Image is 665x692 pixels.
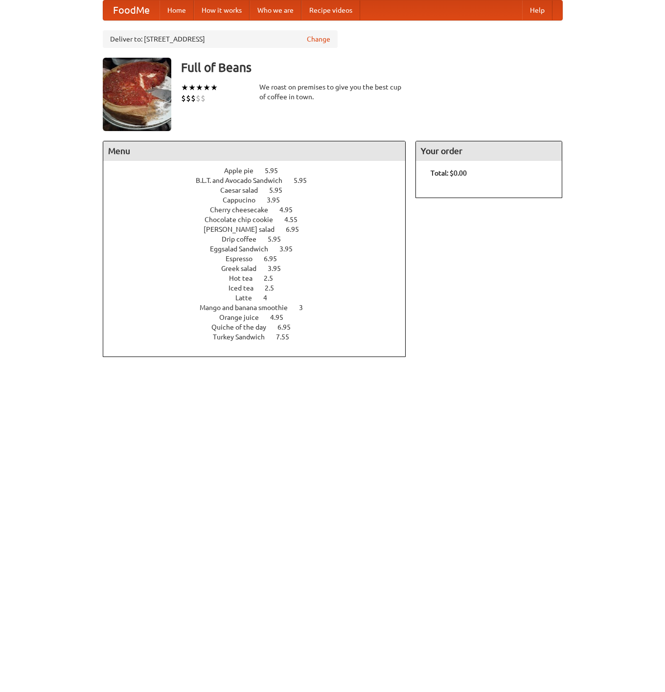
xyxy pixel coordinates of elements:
span: Eggsalad Sandwich [210,245,278,253]
span: 2.5 [265,284,284,292]
span: Drip coffee [222,235,266,243]
a: Change [307,34,330,44]
a: Apple pie 5.95 [224,167,296,175]
a: Eggsalad Sandwich 3.95 [210,245,311,253]
li: ★ [196,82,203,93]
li: $ [201,93,206,104]
span: 5.95 [294,177,317,184]
span: 4.55 [284,216,307,223]
a: Mango and banana smoothie 3 [200,304,321,312]
span: [PERSON_NAME] salad [204,225,284,233]
span: 5.95 [268,235,291,243]
li: $ [191,93,196,104]
span: Apple pie [224,167,263,175]
a: Hot tea 2.5 [229,274,291,282]
span: 5.95 [269,186,292,194]
span: Iced tea [229,284,263,292]
span: 4 [263,294,277,302]
li: ★ [188,82,196,93]
li: ★ [210,82,218,93]
span: Orange juice [219,313,269,321]
span: Latte [235,294,262,302]
span: 7.55 [276,333,299,341]
span: Greek salad [221,265,266,272]
a: How it works [194,0,250,20]
h3: Full of Beans [181,58,563,77]
h4: Your order [416,141,562,161]
a: Cherry cheesecake 4.95 [210,206,311,214]
span: B.L.T. and Avocado Sandwich [196,177,292,184]
li: ★ [203,82,210,93]
a: Chocolate chip cookie 4.55 [205,216,316,223]
span: Hot tea [229,274,262,282]
span: Espresso [226,255,262,263]
li: ★ [181,82,188,93]
a: Caesar salad 5.95 [220,186,300,194]
span: 3.95 [279,245,302,253]
a: Recipe videos [301,0,360,20]
span: 4.95 [270,313,293,321]
span: 3.95 [267,196,290,204]
span: Cappucino [223,196,265,204]
a: Home [160,0,194,20]
a: Orange juice 4.95 [219,313,301,321]
span: Quiche of the day [211,323,276,331]
a: Iced tea 2.5 [229,284,292,292]
a: FoodMe [103,0,160,20]
a: Help [522,0,552,20]
a: Espresso 6.95 [226,255,295,263]
span: Caesar salad [220,186,268,194]
span: 2.5 [264,274,283,282]
li: $ [181,93,186,104]
span: 3.95 [268,265,291,272]
li: $ [186,93,191,104]
span: 4.95 [279,206,302,214]
div: We roast on premises to give you the best cup of coffee in town. [259,82,406,102]
h4: Menu [103,141,406,161]
a: B.L.T. and Avocado Sandwich 5.95 [196,177,325,184]
a: Drip coffee 5.95 [222,235,299,243]
span: 6.95 [264,255,287,263]
span: 5.95 [265,167,288,175]
a: Who we are [250,0,301,20]
span: Mango and banana smoothie [200,304,298,312]
a: Cappucino 3.95 [223,196,298,204]
a: Greek salad 3.95 [221,265,299,272]
span: Cherry cheesecake [210,206,278,214]
span: 6.95 [277,323,300,331]
li: $ [196,93,201,104]
img: angular.jpg [103,58,171,131]
a: Quiche of the day 6.95 [211,323,309,331]
b: Total: $0.00 [431,169,467,177]
span: 3 [299,304,313,312]
span: 6.95 [286,225,309,233]
div: Deliver to: [STREET_ADDRESS] [103,30,338,48]
a: Turkey Sandwich 7.55 [213,333,307,341]
span: Chocolate chip cookie [205,216,283,223]
a: Latte 4 [235,294,285,302]
span: Turkey Sandwich [213,333,275,341]
a: [PERSON_NAME] salad 6.95 [204,225,317,233]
